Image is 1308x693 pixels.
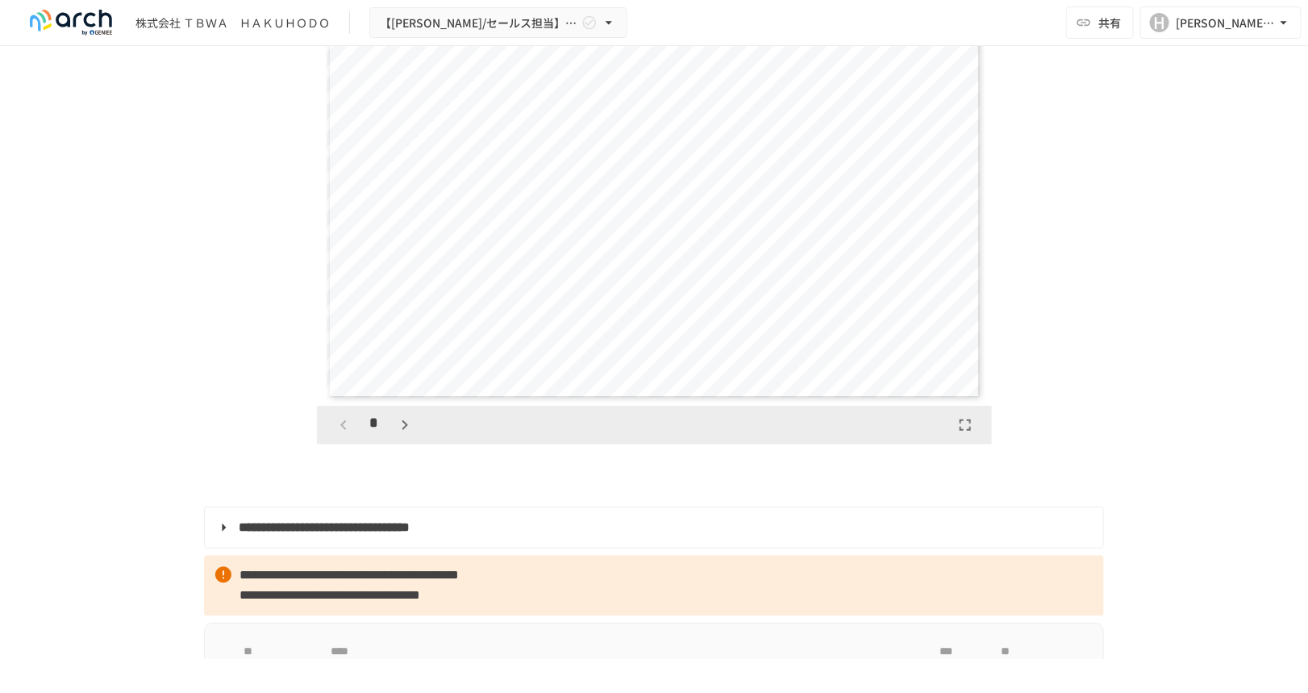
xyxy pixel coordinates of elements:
[19,10,123,35] img: logo-default@2x-9cf2c760.svg
[135,15,330,31] div: 株式会社 ＴＢＷＡ ＨＡＫＵＨＯＤＯ
[1140,6,1302,39] button: H[PERSON_NAME][EMAIL_ADDRESS][DOMAIN_NAME]
[1098,14,1121,31] span: 共有
[1150,13,1169,32] div: H
[1176,13,1276,33] div: [PERSON_NAME][EMAIL_ADDRESS][DOMAIN_NAME]
[380,13,578,33] span: 【[PERSON_NAME]/セールス担当】株式会社 ＴＢＷＡ ＨＡＫＵＨＯＤＯ様_初期設定サポート
[369,7,627,39] button: 【[PERSON_NAME]/セールス担当】株式会社 ＴＢＷＡ ＨＡＫＵＨＯＤＯ様_初期設定サポート
[1066,6,1134,39] button: 共有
